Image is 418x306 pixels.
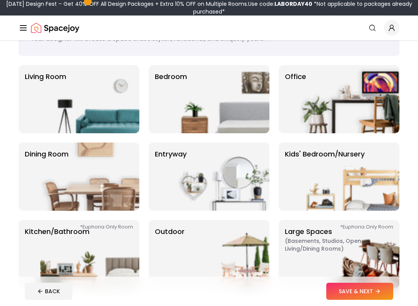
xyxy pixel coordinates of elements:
[300,143,399,211] img: Kids' Bedroom/Nursery
[170,143,269,211] img: entryway
[40,65,139,133] img: Living Room
[40,220,139,288] img: Kitchen/Bathroom *Euphoria Only
[300,220,399,288] img: Large Spaces *Euphoria Only
[25,226,89,282] p: Kitchen/Bathroom
[300,65,399,133] img: Office
[170,65,269,133] img: Bedroom
[19,15,399,40] nav: Global
[326,283,393,300] button: SAVE & NEXT
[25,149,69,205] p: Dining Room
[25,71,66,127] p: Living Room
[31,20,79,36] img: Spacejoy Logo
[285,149,365,205] p: Kids' Bedroom/Nursery
[155,71,187,127] p: Bedroom
[155,226,185,282] p: Outdoor
[285,71,306,127] p: Office
[155,149,187,205] p: entryway
[170,220,269,288] img: Outdoor
[31,20,79,36] a: Spacejoy
[40,143,139,211] img: Dining Room
[285,237,382,253] span: ( Basements, Studios, Open living/dining rooms )
[25,283,72,300] button: BACK
[285,226,382,282] p: Large Spaces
